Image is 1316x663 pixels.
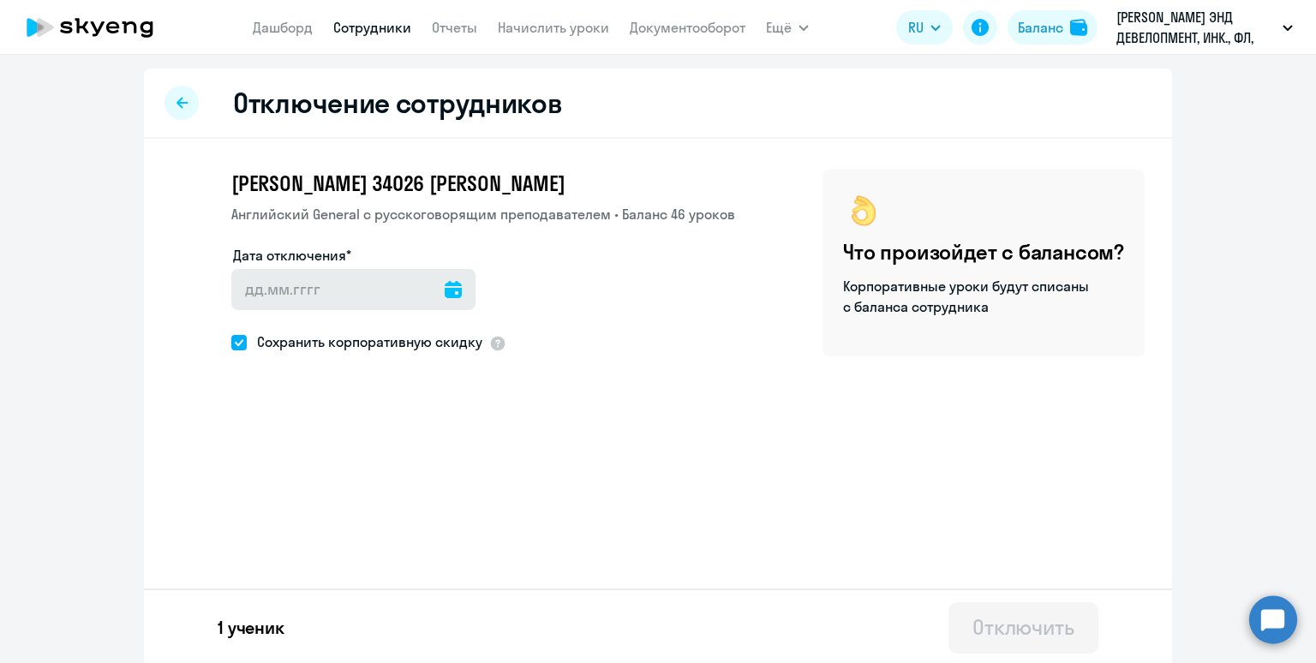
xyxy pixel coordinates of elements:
img: balance [1070,19,1087,36]
button: [PERSON_NAME] ЭНД ДЕВЕЛОПМЕНТ, ИНК., ФЛ, Алаин (Мск) [1108,7,1301,48]
a: Документооборот [630,19,745,36]
h2: Отключение сотрудников [233,86,562,120]
span: [PERSON_NAME] 34026 [PERSON_NAME] [231,170,565,197]
p: 1 ученик [218,616,284,640]
button: Ещё [766,10,809,45]
span: Сохранить корпоративную скидку [247,331,482,352]
button: Отключить [948,602,1098,654]
a: Сотрудники [333,19,411,36]
button: Балансbalance [1008,10,1098,45]
span: Ещё [766,17,792,38]
div: Баланс [1018,17,1063,38]
button: RU [896,10,953,45]
input: дд.мм.гггг [231,269,476,310]
p: Корпоративные уроки будут списаны с баланса сотрудника [843,276,1092,317]
a: Начислить уроки [498,19,609,36]
span: RU [908,17,924,38]
label: Дата отключения* [233,245,351,266]
a: Отчеты [432,19,477,36]
p: [PERSON_NAME] ЭНД ДЕВЕЛОПМЕНТ, ИНК., ФЛ, Алаин (Мск) [1116,7,1276,48]
a: Дашборд [253,19,313,36]
img: ok [843,190,884,231]
h4: Что произойдет с балансом? [843,238,1124,266]
div: Отключить [972,613,1074,641]
p: Английский General с русскоговорящим преподавателем • Баланс 46 уроков [231,204,735,224]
